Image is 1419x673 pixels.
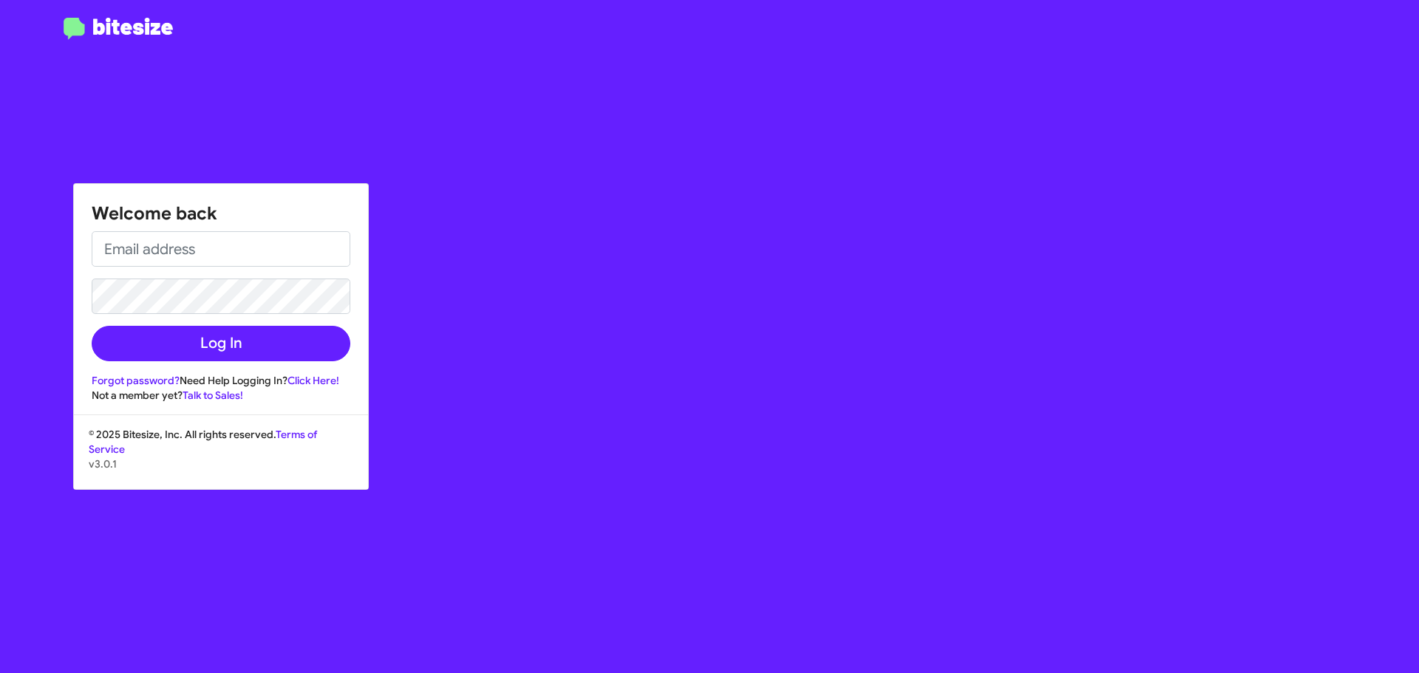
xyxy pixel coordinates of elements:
h1: Welcome back [92,202,350,225]
div: Not a member yet? [92,388,350,403]
button: Log In [92,326,350,361]
a: Click Here! [287,374,339,387]
a: Talk to Sales! [183,389,243,402]
div: © 2025 Bitesize, Inc. All rights reserved. [74,427,368,489]
p: v3.0.1 [89,457,353,471]
div: Need Help Logging In? [92,373,350,388]
a: Forgot password? [92,374,180,387]
input: Email address [92,231,350,267]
